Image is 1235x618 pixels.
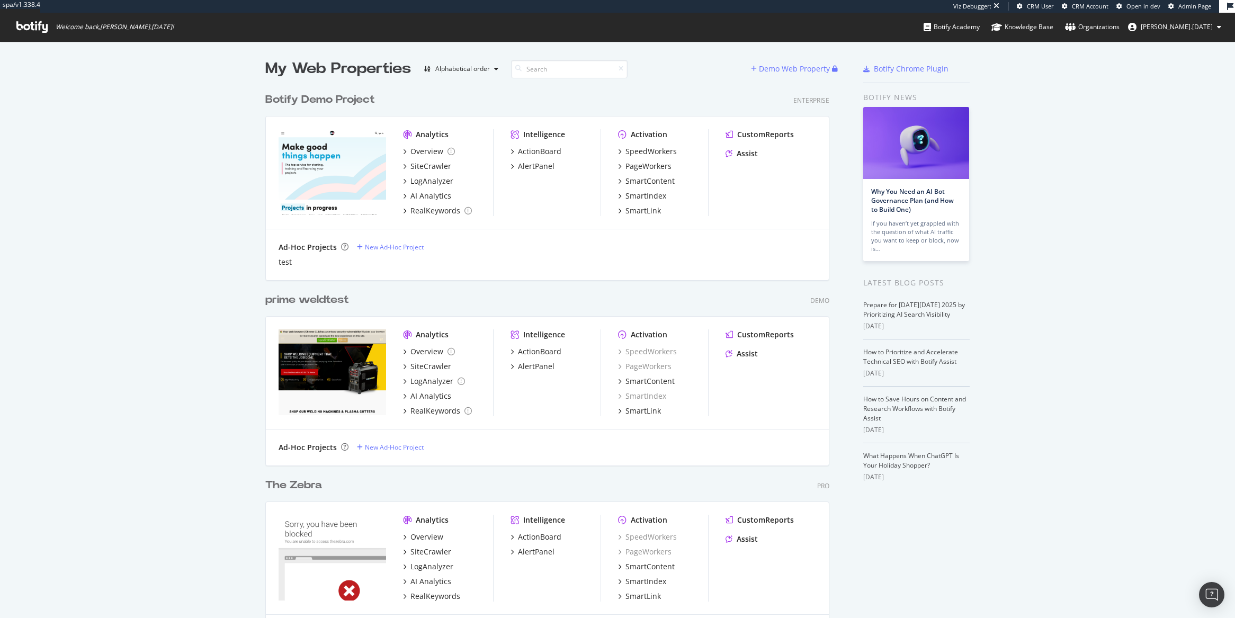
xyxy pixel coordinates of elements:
div: SmartLink [625,591,661,602]
div: ActionBoard [518,146,561,157]
div: Open Intercom Messenger [1199,582,1224,607]
a: SpeedWorkers [618,146,677,157]
a: AlertPanel [511,161,554,172]
a: Overview [403,532,443,542]
a: CustomReports [726,329,794,340]
a: LogAnalyzer [403,376,465,387]
div: CustomReports [737,515,794,525]
a: SpeedWorkers [618,532,677,542]
a: LogAnalyzer [403,561,453,572]
a: CRM Account [1062,2,1108,11]
div: Overview [410,532,443,542]
div: SiteCrawler [410,361,451,372]
div: PageWorkers [625,161,672,172]
a: ActionBoard [511,532,561,542]
div: [DATE] [863,472,970,482]
div: RealKeywords [410,205,460,216]
a: What Happens When ChatGPT Is Your Holiday Shopper? [863,451,959,470]
div: Analytics [416,129,449,140]
div: AlertPanel [518,547,554,557]
a: CustomReports [726,129,794,140]
a: The Zebra [265,478,326,493]
a: Overview [403,346,455,357]
div: SmartContent [625,376,675,387]
div: LogAnalyzer [410,376,453,387]
a: RealKeywords [403,406,472,416]
a: Assist [726,534,758,544]
div: AI Analytics [410,576,451,587]
div: SmartLink [625,406,661,416]
a: Overview [403,146,455,157]
a: SmartIndex [618,191,666,201]
a: How to Save Hours on Content and Research Workflows with Botify Assist [863,395,966,423]
div: SpeedWorkers [625,146,677,157]
div: Viz Debugger: [953,2,991,11]
div: Alphabetical order [435,66,490,72]
div: SmartContent [625,561,675,572]
a: Organizations [1065,13,1120,41]
a: AlertPanel [511,361,554,372]
div: Assist [737,148,758,159]
span: Welcome back, [PERSON_NAME].[DATE] ! [56,23,174,31]
a: RealKeywords [403,205,472,216]
a: PageWorkers [618,361,672,372]
a: AI Analytics [403,391,451,401]
a: test [279,257,292,267]
div: Latest Blog Posts [863,277,970,289]
a: LogAnalyzer [403,176,453,186]
div: RealKeywords [410,406,460,416]
div: Overview [410,146,443,157]
a: SpeedWorkers [618,346,677,357]
div: SmartContent [625,176,675,186]
a: SmartIndex [618,391,666,401]
div: ActionBoard [518,532,561,542]
a: SmartContent [618,561,675,572]
a: Demo Web Property [751,64,832,73]
div: Botify Demo Project [265,92,375,108]
div: [DATE] [863,369,970,378]
a: ActionBoard [511,146,561,157]
a: Knowledge Base [991,13,1053,41]
div: Intelligence [523,515,565,525]
a: SmartIndex [618,576,666,587]
div: SiteCrawler [410,547,451,557]
div: SiteCrawler [410,161,451,172]
div: Pro [817,481,829,490]
span: CRM Account [1072,2,1108,10]
span: alexander.ramadan [1141,22,1213,31]
a: How to Prioritize and Accelerate Technical SEO with Botify Assist [863,347,958,366]
a: SiteCrawler [403,161,451,172]
a: AI Analytics [403,191,451,201]
a: Open in dev [1116,2,1160,11]
a: SiteCrawler [403,547,451,557]
a: New Ad-Hoc Project [357,443,424,452]
div: [DATE] [863,321,970,331]
div: Demo [810,296,829,305]
div: RealKeywords [410,591,460,602]
a: AlertPanel [511,547,554,557]
div: AlertPanel [518,161,554,172]
div: New Ad-Hoc Project [365,243,424,252]
div: Botify news [863,92,970,103]
div: Demo Web Property [759,64,830,74]
div: Botify Academy [924,22,980,32]
div: Intelligence [523,129,565,140]
span: CRM User [1027,2,1054,10]
span: Open in dev [1126,2,1160,10]
a: SiteCrawler [403,361,451,372]
div: prime weldtest [265,292,349,308]
a: Assist [726,148,758,159]
div: LogAnalyzer [410,561,453,572]
a: Admin Page [1168,2,1211,11]
div: Ad-Hoc Projects [279,242,337,253]
div: The Zebra [265,478,322,493]
a: AI Analytics [403,576,451,587]
button: Demo Web Property [751,60,832,77]
div: ActionBoard [518,346,561,357]
div: Knowledge Base [991,22,1053,32]
a: SmartLink [618,591,661,602]
span: Admin Page [1178,2,1211,10]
